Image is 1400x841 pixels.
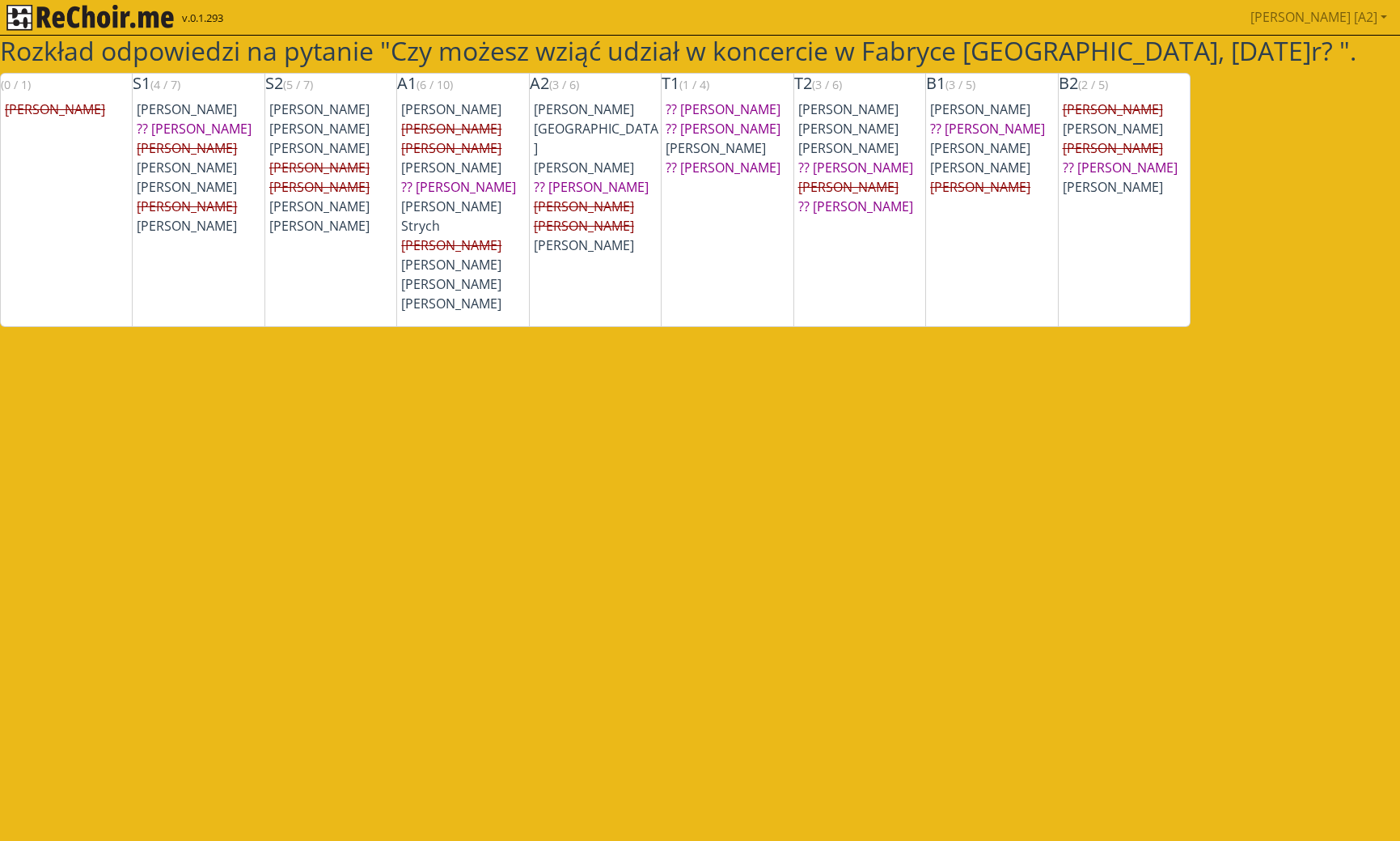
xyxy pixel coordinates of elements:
li: [PERSON_NAME] [401,294,528,313]
li: [PERSON_NAME] [930,158,1057,177]
li: [PERSON_NAME] [401,236,528,255]
span: (1 / 4) [679,77,709,92]
li: [PERSON_NAME] [1063,177,1190,197]
h5: S1 [133,74,264,93]
li: [PERSON_NAME] [798,177,925,197]
li: [PERSON_NAME] [137,100,264,119]
li: ?? [PERSON_NAME] [1063,158,1190,177]
li: [PERSON_NAME] [137,197,264,216]
li: [PERSON_NAME] Strych [401,197,528,236]
h5: T2 [794,74,925,93]
li: [PERSON_NAME] [269,197,396,216]
span: (6 / 10) [417,77,453,92]
li: ?? [PERSON_NAME] [137,119,264,138]
li: [PERSON_NAME] [401,255,528,274]
li: ?? [PERSON_NAME] [534,177,661,197]
li: [PERSON_NAME] [534,197,661,216]
li: [PERSON_NAME] [269,216,396,236]
span: (3 / 6) [549,77,579,92]
span: (2 / 5) [1078,77,1108,92]
span: (4 / 7) [150,77,180,92]
h5: T1 [662,74,793,93]
li: ?? [PERSON_NAME] [798,197,925,216]
li: [PERSON_NAME] [137,138,264,158]
h5: A2 [530,74,661,93]
li: [PERSON_NAME] [401,100,528,119]
li: ?? [PERSON_NAME] [798,158,925,177]
li: [PERSON_NAME] [401,138,528,158]
li: ?? [PERSON_NAME] [401,177,528,197]
li: [PERSON_NAME] [5,100,132,119]
li: [PERSON_NAME] [137,216,264,236]
li: [PERSON_NAME] [666,138,793,158]
li: ?? [PERSON_NAME] [666,119,793,138]
span: (3 / 6) [812,77,842,92]
li: [PERSON_NAME] [798,100,925,119]
li: [PERSON_NAME] [269,100,396,119]
h5: A1 [397,74,528,93]
span: (3 / 5) [945,77,975,92]
li: [PERSON_NAME] [1063,119,1190,138]
li: [PERSON_NAME] [137,158,264,177]
li: [PERSON_NAME] [930,177,1057,197]
li: ?? [PERSON_NAME] [666,100,793,119]
li: [PERSON_NAME] [534,158,661,177]
li: [PERSON_NAME] [137,177,264,197]
li: [PERSON_NAME] [401,119,528,138]
li: [PERSON_NAME] [1063,100,1190,119]
span: (5 / 7) [283,77,313,92]
img: rekłajer mi [6,5,174,31]
li: ?? [PERSON_NAME] [666,158,793,177]
li: [PERSON_NAME] [798,138,925,158]
h5: S2 [265,74,396,93]
li: [PERSON_NAME] [534,216,661,236]
li: [PERSON_NAME] [269,119,396,138]
h5: B2 [1059,74,1190,93]
li: [PERSON_NAME] [401,158,528,177]
li: [PERSON_NAME] [1063,138,1190,158]
li: [PERSON_NAME] [401,274,528,294]
li: [PERSON_NAME] [269,138,396,158]
li: [PERSON_NAME] [534,236,661,255]
li: ?? [PERSON_NAME] [930,119,1057,138]
li: [PERSON_NAME] [930,138,1057,158]
li: [PERSON_NAME] [798,119,925,138]
li: [PERSON_NAME] [269,158,396,177]
li: [PERSON_NAME] [269,177,396,197]
h5: B1 [926,74,1057,93]
span: (0 / 1) [1,77,31,92]
a: [PERSON_NAME] [A2] [1244,1,1394,33]
span: v.0.1.293 [182,11,223,27]
li: [PERSON_NAME] [930,100,1057,119]
li: [PERSON_NAME][GEOGRAPHIC_DATA] [534,100,661,158]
